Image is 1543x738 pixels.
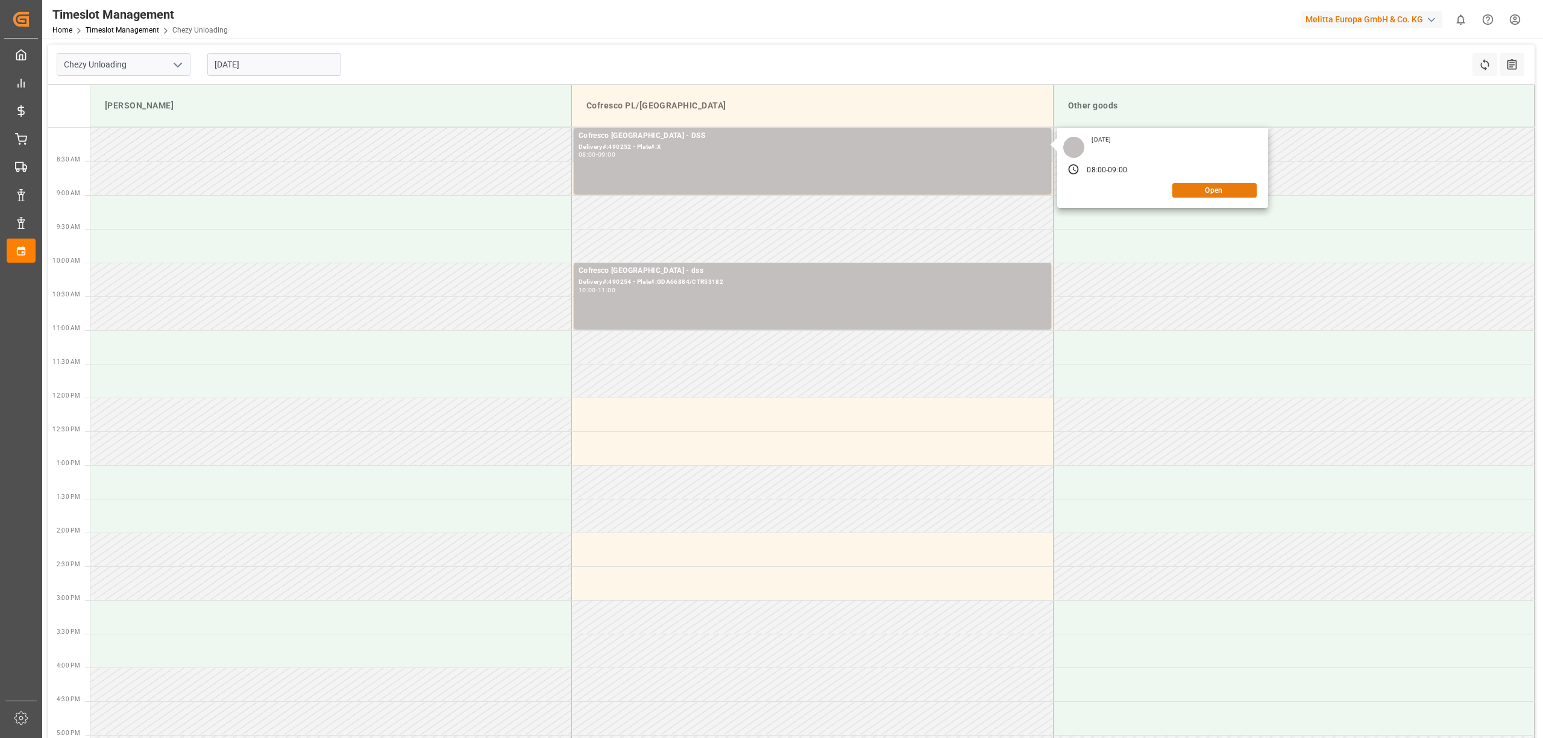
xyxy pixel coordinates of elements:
div: [PERSON_NAME] [100,95,562,117]
div: Cofresco [GEOGRAPHIC_DATA] - dss [579,265,1046,277]
span: 1:00 PM [57,460,80,466]
a: Home [52,26,72,34]
span: 9:00 AM [57,190,80,196]
div: - [596,287,598,293]
span: 12:30 PM [52,426,80,433]
button: Open [1172,183,1257,198]
a: Timeslot Management [86,26,159,34]
button: open menu [168,55,186,74]
div: Delivery#:490254 - Plate#:GDA66884/CTR53182 [579,277,1046,287]
div: 09:00 [598,152,615,157]
div: 08:00 [579,152,596,157]
input: Type to search/select [57,53,190,76]
button: Melitta Europa GmbH & Co. KG [1301,8,1447,31]
div: - [596,152,598,157]
div: Cofresco PL/[GEOGRAPHIC_DATA] [582,95,1043,117]
div: 11:00 [598,287,615,293]
button: Help Center [1474,6,1501,33]
span: 5:00 PM [57,730,80,736]
span: 8:30 AM [57,156,80,163]
span: 4:30 PM [57,696,80,702]
span: 11:30 AM [52,358,80,365]
div: [DATE] [1087,136,1115,144]
span: 2:00 PM [57,527,80,534]
div: Melitta Europa GmbH & Co. KG [1301,11,1442,28]
span: 1:30 PM [57,493,80,500]
span: 3:00 PM [57,595,80,601]
button: show 0 new notifications [1447,6,1474,33]
div: Cofresco [GEOGRAPHIC_DATA] - DSS [579,130,1046,142]
span: 11:00 AM [52,325,80,331]
div: Other goods [1063,95,1525,117]
span: 3:30 PM [57,628,80,635]
input: DD-MM-YYYY [207,53,341,76]
span: 9:30 AM [57,224,80,230]
span: 10:30 AM [52,291,80,298]
div: 08:00 [1087,165,1106,176]
div: Timeslot Management [52,5,228,23]
span: 12:00 PM [52,392,80,399]
div: Delivery#:490252 - Plate#:X [579,142,1046,152]
div: 10:00 [579,287,596,293]
div: - [1106,165,1108,176]
div: 09:00 [1108,165,1127,176]
span: 2:30 PM [57,561,80,568]
span: 10:00 AM [52,257,80,264]
span: 4:00 PM [57,662,80,669]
